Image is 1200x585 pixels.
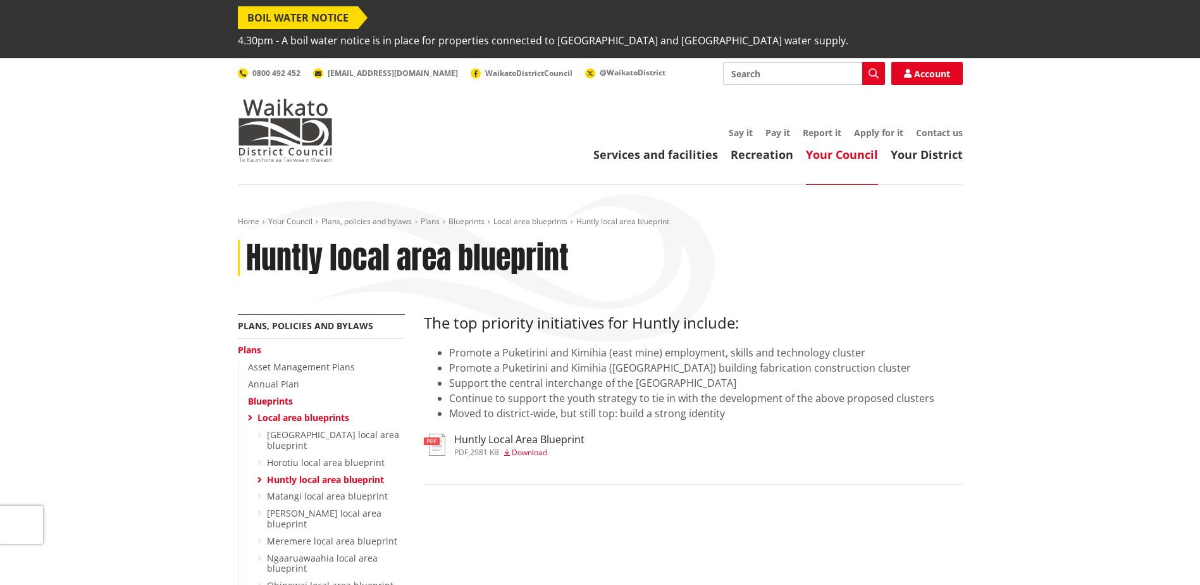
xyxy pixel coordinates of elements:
[803,127,841,139] a: Report it
[238,344,261,356] a: Plans
[238,68,300,79] a: 0800 492 452
[248,395,293,407] a: Blueprints
[854,127,903,139] a: Apply for it
[328,68,458,79] span: [EMAIL_ADDRESS][DOMAIN_NAME]
[471,68,572,79] a: WaikatoDistrictCouncil
[238,217,963,227] nav: breadcrumb
[600,67,665,78] span: @WaikatoDistrict
[238,99,333,162] img: Waikato District Council - Te Kaunihera aa Takiwaa o Waikato
[257,412,349,424] a: Local area blueprints
[424,434,445,456] img: document-pdf.svg
[267,552,378,575] a: Ngaaruawaahia local area blueprint
[891,147,963,162] a: Your District
[916,127,963,139] a: Contact us
[723,62,885,85] input: Search input
[449,360,963,375] li: Promote a Puketirini and Kimihia ([GEOGRAPHIC_DATA]) building fabrication construction cluster
[267,535,397,547] a: Meremere local area blueprint
[806,147,878,162] a: Your Council
[891,62,963,85] a: Account
[449,345,963,360] li: Promote a Puketirini and Kimihia (east mine) employment, skills and technology cluster
[248,378,299,390] a: Annual Plan
[576,216,669,227] span: Huntly local area blueprint
[267,474,384,486] a: Huntly local area blueprint
[448,216,485,227] a: Blueprints
[585,67,665,78] a: @WaikatoDistrict
[267,456,385,469] a: Horotiu local area blueprint
[424,314,963,332] h3: The top priority initiatives for Huntly include:
[449,375,963,391] li: Support the central interchange of the [GEOGRAPHIC_DATA]
[238,320,373,332] a: Plans, policies and bylaws
[268,216,312,227] a: Your Council
[321,216,412,227] a: Plans, policies and bylaws
[267,490,388,502] a: Matangi local area blueprint
[248,361,355,373] a: Asset Management Plans
[729,127,753,139] a: Say it
[454,447,468,458] span: pdf
[238,29,848,52] span: 4.30pm - A boil water notice is in place for properties connected to [GEOGRAPHIC_DATA] and [GEOGR...
[246,240,569,277] h1: Huntly local area blueprint
[238,216,259,227] a: Home
[485,68,572,79] span: WaikatoDistrictCouncil
[449,391,963,406] li: Continue to support the youth strategy to tie in with the development of the above proposed clusters
[454,434,585,446] h3: Huntly Local Area Blueprint
[470,447,499,458] span: 2981 KB
[267,429,399,451] a: [GEOGRAPHIC_DATA] local area blueprint
[731,147,793,162] a: Recreation
[454,449,585,456] div: ,
[424,434,585,456] a: Huntly Local Area Blueprint pdf,2981 KB Download
[449,406,963,421] li: Moved to district-wide, but still top: build a strong identity
[593,147,718,162] a: Services and facilities
[765,127,790,139] a: Pay it
[421,216,440,227] a: Plans
[493,216,567,227] a: Local area blueprints
[267,507,381,530] a: [PERSON_NAME] local area blueprint
[252,68,300,79] span: 0800 492 452
[512,447,547,458] span: Download
[238,6,358,29] span: BOIL WATER NOTICE
[313,68,458,79] a: [EMAIL_ADDRESS][DOMAIN_NAME]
